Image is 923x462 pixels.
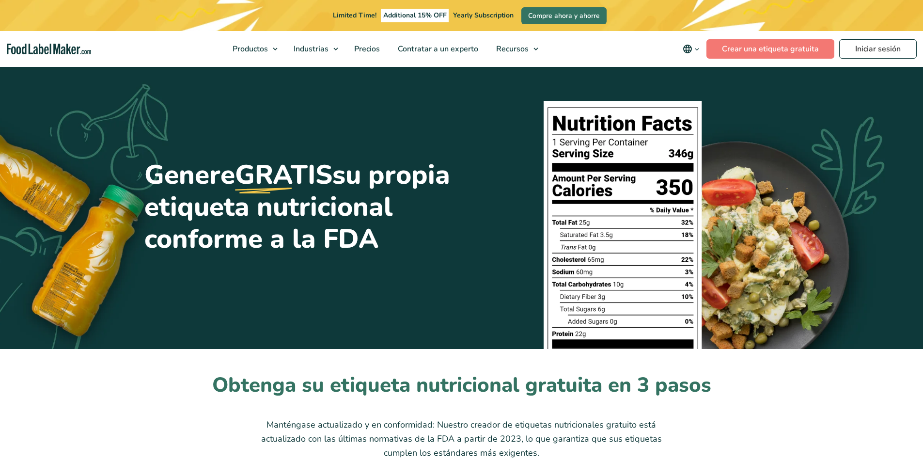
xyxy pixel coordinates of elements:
a: Industrias [285,31,343,67]
h2: Obtenga su etiqueta nutricional gratuita en 3 pasos [144,372,779,399]
span: Recursos [493,44,530,54]
span: Contratar a un experto [395,44,479,54]
a: Crear una etiqueta gratuita [706,39,834,59]
span: Industrias [291,44,329,54]
a: Precios [345,31,387,67]
a: Recursos [487,31,543,67]
span: Additional 15% OFF [381,9,449,22]
img: Gráfico en blanco y negro de una etiqueta de información nutricional. [537,95,711,349]
a: Iniciar sesión [839,39,917,59]
span: Yearly Subscription [453,11,514,20]
a: Contratar a un experto [389,31,485,67]
u: GRATIS [235,159,332,191]
span: Precios [351,44,381,54]
h1: Genere su propia etiqueta nutricional conforme a la FDA [144,159,454,255]
span: Productos [230,44,269,54]
a: Productos [224,31,282,67]
p: Manténgase actualizado y en conformidad: Nuestro creador de etiquetas nutricionales gratuito está... [257,418,666,460]
span: Limited Time! [333,11,376,20]
a: Compre ahora y ahorre [521,7,607,24]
